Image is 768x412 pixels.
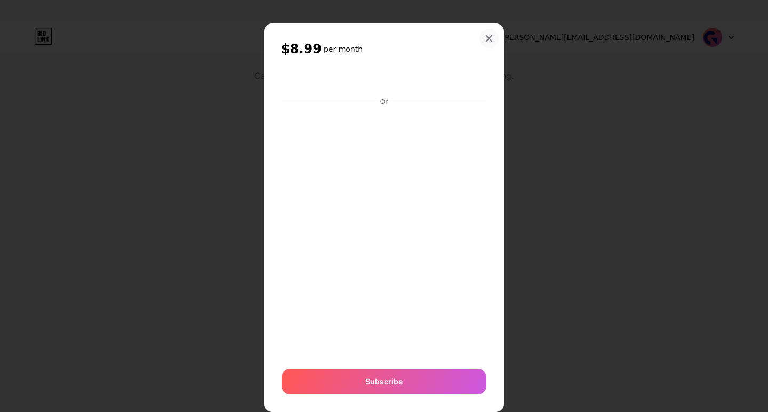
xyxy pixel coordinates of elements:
span: Subscribe [365,376,403,387]
iframe: Secure payment input frame [279,107,489,358]
iframe: Secure payment button frame [282,69,486,94]
div: Or [378,98,390,106]
h6: per month [324,44,363,54]
span: $8.99 [281,41,322,58]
